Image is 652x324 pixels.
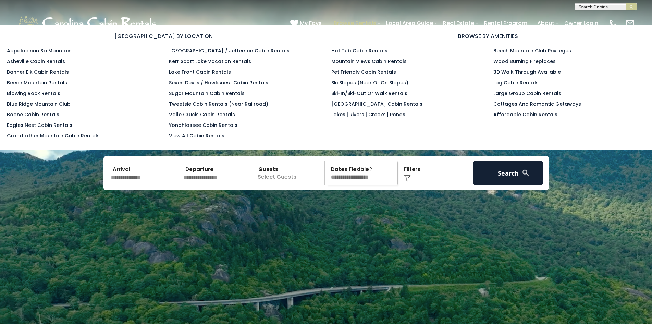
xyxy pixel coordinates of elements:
[440,17,478,29] a: Real Estate
[331,100,422,107] a: [GEOGRAPHIC_DATA] Cabin Rentals
[493,47,571,54] a: Beech Mountain Club Privileges
[7,47,72,54] a: Appalachian Ski Mountain
[493,79,539,86] a: Log Cabin Rentals
[17,13,159,34] img: White-1-1-2.png
[561,17,602,29] a: Owner Login
[7,132,100,139] a: Grandfather Mountain Cabin Rentals
[7,122,72,129] a: Eagles Nest Cabin Rentals
[625,19,635,28] img: mail-regular-white.png
[254,161,325,185] p: Select Guests
[473,161,544,185] button: Search
[481,17,531,29] a: Rental Program
[331,90,407,97] a: Ski-in/Ski-Out or Walk Rentals
[169,122,237,129] a: Yonahlossee Cabin Rentals
[7,90,60,97] a: Blowing Rock Rentals
[169,69,231,75] a: Lake Front Cabin Rentals
[331,58,407,65] a: Mountain Views Cabin Rentals
[7,111,59,118] a: Boone Cabin Rentals
[169,111,235,118] a: Valle Crucis Cabin Rentals
[331,32,645,40] h3: BROWSE BY AMENITIES
[169,132,224,139] a: View All Cabin Rentals
[493,100,581,107] a: Cottages and Romantic Getaways
[493,69,561,75] a: 3D Walk Through Available
[331,69,396,75] a: Pet Friendly Cabin Rentals
[7,58,65,65] a: Asheville Cabin Rentals
[383,17,436,29] a: Local Area Guide
[5,131,647,152] h1: Your Adventure Starts Here
[521,169,530,177] img: search-regular-white.png
[169,90,245,97] a: Sugar Mountain Cabin Rentals
[534,17,558,29] a: About
[7,79,67,86] a: Beech Mountain Rentals
[608,19,618,28] img: phone-regular-white.png
[493,58,556,65] a: Wood Burning Fireplaces
[290,19,323,28] a: My Favs
[169,79,268,86] a: Seven Devils / Hawksnest Cabin Rentals
[404,175,411,182] img: filter--v1.png
[169,100,268,107] a: Tweetsie Cabin Rentals (Near Railroad)
[7,100,71,107] a: Blue Ridge Mountain Club
[7,32,321,40] h3: [GEOGRAPHIC_DATA] BY LOCATION
[331,111,405,118] a: Lakes | Rivers | Creeks | Ponds
[331,47,387,54] a: Hot Tub Cabin Rentals
[7,69,69,75] a: Banner Elk Cabin Rentals
[331,79,408,86] a: Ski Slopes (Near or On Slopes)
[493,90,561,97] a: Large Group Cabin Rentals
[169,47,290,54] a: [GEOGRAPHIC_DATA] / Jefferson Cabin Rentals
[169,58,251,65] a: Kerr Scott Lake Vacation Rentals
[300,19,322,27] span: My Favs
[330,17,380,29] a: Browse Rentals
[493,111,557,118] a: Affordable Cabin Rentals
